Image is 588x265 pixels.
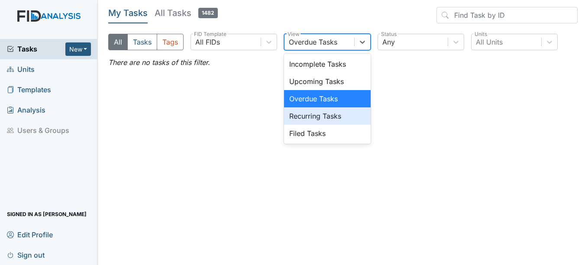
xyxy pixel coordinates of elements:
div: All Units [476,37,503,47]
div: Any [382,37,395,47]
span: Signed in as [PERSON_NAME] [7,207,87,221]
button: Tasks [127,34,157,50]
span: Sign out [7,248,45,262]
button: New [65,42,91,56]
button: Tags [157,34,184,50]
a: Tasks [7,44,65,54]
h5: All Tasks [155,7,218,19]
span: 1482 [198,8,218,18]
div: Upcoming Tasks [284,73,371,90]
div: Filed Tasks [284,125,371,142]
div: Overdue Tasks [284,90,371,107]
div: Incomplete Tasks [284,55,371,73]
button: All [108,34,128,50]
div: Recurring Tasks [284,107,371,125]
em: There are no tasks of this filter. [108,58,210,67]
h5: My Tasks [108,7,148,19]
span: Templates [7,83,51,97]
div: All FIDs [195,37,220,47]
div: Overdue Tasks [289,37,337,47]
span: Analysis [7,103,45,117]
input: Find Task by ID [436,7,578,23]
span: Edit Profile [7,228,53,241]
div: Type filter [108,34,184,50]
span: Units [7,63,35,76]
